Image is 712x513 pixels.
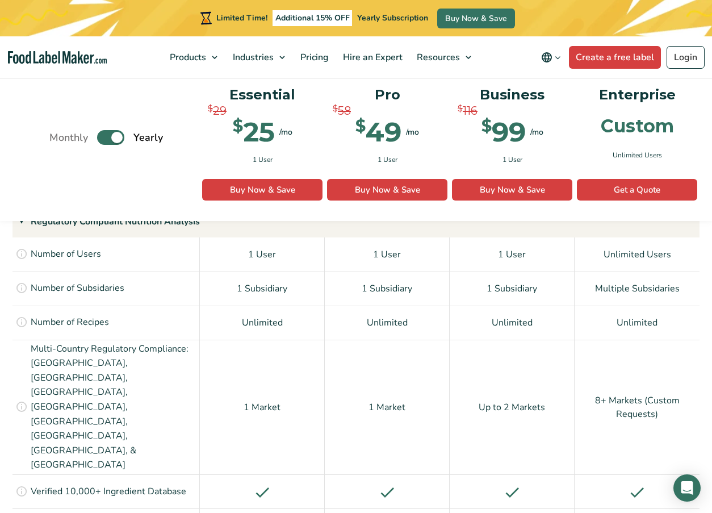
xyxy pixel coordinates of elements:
div: Multiple Subsidaries [575,272,700,306]
div: Unlimited Users [575,237,700,272]
span: Industries [229,51,275,64]
p: Pro [327,84,447,106]
a: Login [667,46,705,69]
div: 8+ Markets (Custom Requests) [575,340,700,474]
span: $ [333,102,338,115]
span: Additional 15% OFF [273,10,353,26]
span: Yearly [133,130,163,145]
a: Buy Now & Save [202,180,323,201]
p: Number of Subsidaries [31,281,124,296]
span: $ [355,118,366,135]
p: Multi-Country Regulatory Compliance: [GEOGRAPHIC_DATA], [GEOGRAPHIC_DATA], [GEOGRAPHIC_DATA], [GE... [31,342,196,473]
button: Change language [533,46,569,69]
div: 1 Market [200,340,325,474]
a: Buy Now & Save [452,180,572,201]
label: Toggle [97,131,124,145]
div: Unlimited [200,306,325,340]
div: Up to 2 Markets [450,340,575,474]
a: Hire an Expert [336,36,407,78]
div: 99 [481,118,526,145]
span: 29 [213,102,227,119]
div: 1 Market [325,340,450,474]
p: Business [452,84,572,106]
span: Limited Time! [216,12,267,23]
a: Pricing [294,36,333,78]
div: 1 User [450,237,575,272]
span: 1 User [502,155,522,165]
div: Regulatory Compliant Nutrition Analysis [12,206,700,237]
div: 1 Subsidiary [325,272,450,306]
span: Products [166,51,207,64]
span: Unlimited Users [613,150,662,160]
span: 58 [338,102,351,119]
a: Resources [410,36,477,78]
a: Create a free label [569,46,661,69]
div: Open Intercom Messenger [673,474,701,502]
div: 1 Subsidiary [450,272,575,306]
span: Pricing [297,51,330,64]
span: $ [481,118,492,135]
a: Products [163,36,223,78]
span: Hire an Expert [340,51,404,64]
span: Monthly [49,130,88,145]
span: Yearly Subscription [357,12,428,23]
p: Essential [202,84,323,106]
span: /mo [530,126,543,138]
div: 25 [233,118,275,145]
span: $ [458,102,463,115]
a: Food Label Maker homepage [8,51,107,64]
a: Get a Quote [577,180,697,201]
div: Unlimited [575,306,700,340]
div: 1 User [200,237,325,272]
div: 49 [355,118,401,145]
span: Resources [413,51,461,64]
span: 1 User [253,155,273,165]
span: 1 User [378,155,397,165]
p: Verified 10,000+ Ingredient Database [31,485,186,499]
p: Number of Recipes [31,315,109,330]
a: Industries [226,36,291,78]
a: Buy Now & Save [437,9,515,28]
div: Unlimited [450,306,575,340]
span: $ [233,118,243,135]
span: $ [208,102,213,115]
span: /mo [279,126,292,138]
div: 1 Subsidiary [200,272,325,306]
p: Number of Users [31,247,101,262]
a: Buy Now & Save [327,180,447,201]
div: Custom [601,117,674,135]
div: 1 User [325,237,450,272]
p: Enterprise [577,84,697,106]
div: Unlimited [325,306,450,340]
span: 116 [463,102,478,119]
span: /mo [406,126,419,138]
